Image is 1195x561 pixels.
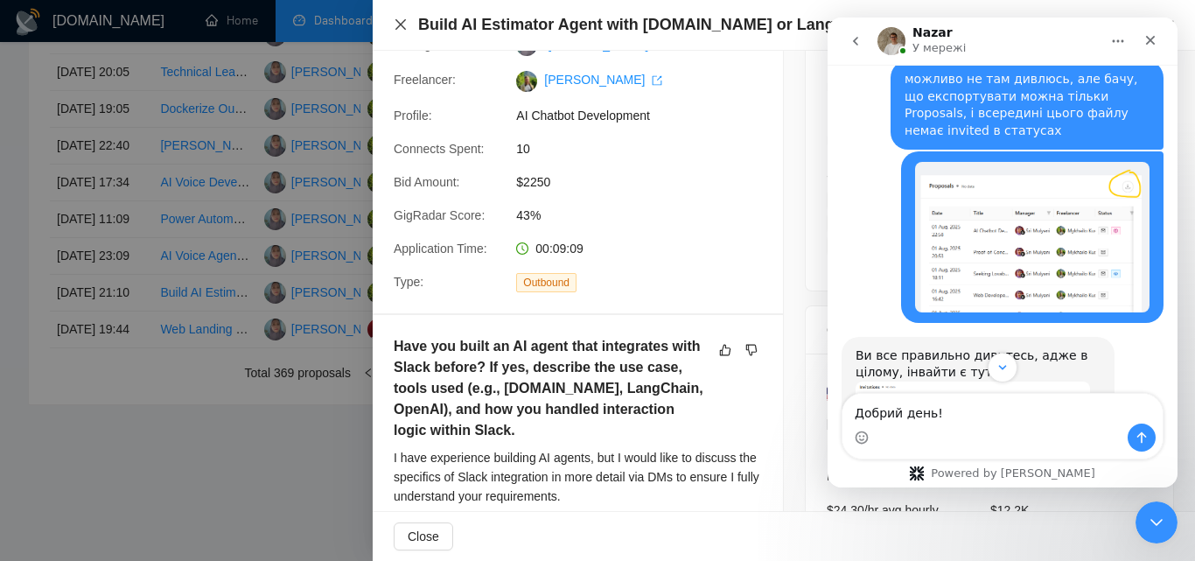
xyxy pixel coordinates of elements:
span: export [652,75,662,86]
span: 10 [516,139,779,158]
span: Application Time: [394,242,487,256]
span: clock-circle [516,242,528,255]
span: Intermediate [827,60,895,74]
span: $12.2K [990,503,1029,517]
span: dislike [745,343,758,357]
span: Connects Spent: [394,142,485,156]
span: 00:09:09 [535,242,584,256]
span: Type: [394,275,423,289]
h5: Have you built an AI agent that integrates with Slack before? If yes, describe the use case, tool... [394,336,707,441]
button: like [715,340,736,361]
a: [PERSON_NAME] export [544,73,662,87]
span: Automation [827,236,894,256]
img: 🇺🇸 [827,384,842,403]
span: Close [408,527,439,546]
span: Skills [827,167,856,181]
span: 1 to 3 months [827,114,901,128]
div: I have experience building AI agents, but I would like to discuss the specifics of Slack integrat... [394,448,762,506]
span: 43% [516,206,779,225]
span: GigRadar Score: [394,208,485,222]
span: Profile: [394,109,432,123]
span: Outbound [516,273,577,292]
h4: Build AI Estimator Agent with [DOMAIN_NAME] or LangChain + Slack + Google Workspace Integration [418,14,1022,36]
span: ✅ Verified [827,450,886,464]
span: Bid Amount: [394,175,460,189]
span: close [394,18,408,32]
span: Google Workspace [827,214,930,233]
span: $2250 [516,172,779,192]
iframe: Intercom live chat [1136,501,1178,543]
span: [PERSON_NAME] 03:04 PM [827,417,961,430]
iframe: Intercom live chat [828,18,1178,487]
button: Close [394,522,453,550]
span: Experience Level [827,81,907,94]
span: AI Chatbot Development [516,106,779,125]
span: Project Length [827,135,894,147]
span: Payment Verification [827,471,922,483]
span: $24.30/hr avg hourly rate paid [827,503,939,536]
span: AI Integration [827,191,903,210]
span: Freelancer: [394,73,456,87]
button: dislike [741,340,762,361]
span: like [719,343,731,357]
div: Client Details [827,306,1152,354]
button: Close [394,18,408,32]
img: c1H6qaiLk507m81Kel3qbCiFt8nt3Oz5Wf3V5ZPF-dbGF4vCaOe6p03OfXLTzabAEe [516,71,537,92]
